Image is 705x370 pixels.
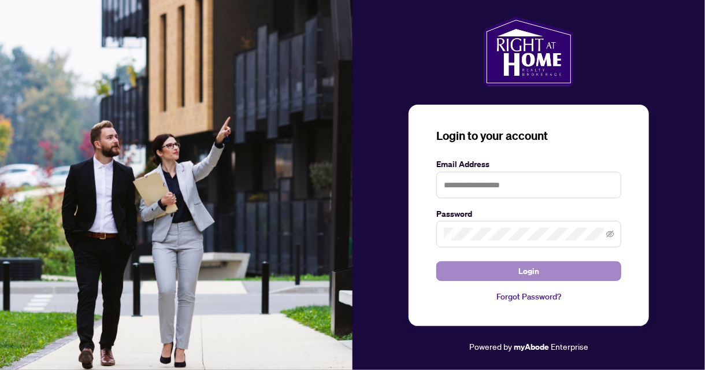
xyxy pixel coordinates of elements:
button: Login [436,261,621,281]
span: eye-invisible [606,230,614,238]
label: Password [436,208,621,220]
a: Forgot Password? [436,290,621,303]
img: ma-logo [484,17,573,86]
a: myAbode [514,341,549,353]
span: Login [518,262,539,280]
label: Email Address [436,158,621,171]
span: Enterprise [551,341,588,351]
h3: Login to your account [436,128,621,144]
span: Powered by [469,341,512,351]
